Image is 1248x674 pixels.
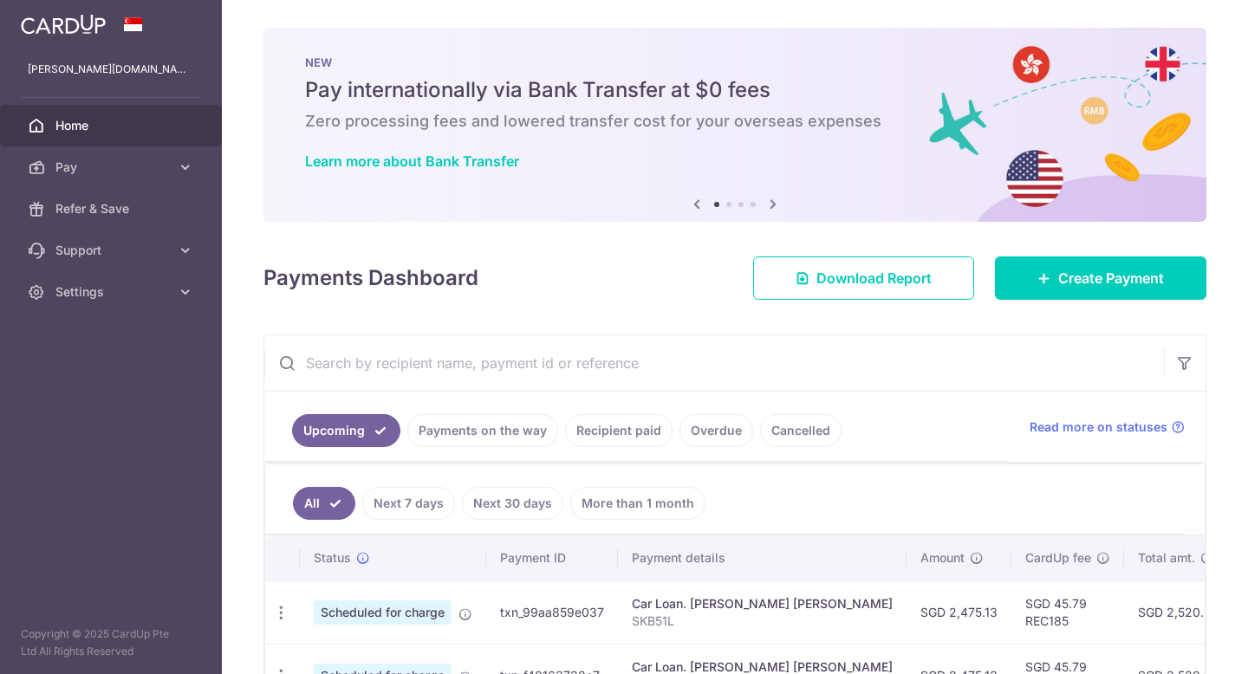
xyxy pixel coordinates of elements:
span: Create Payment [1058,268,1164,288]
a: All [293,487,355,520]
a: Payments on the way [407,414,558,447]
span: Home [55,117,170,134]
p: [PERSON_NAME][DOMAIN_NAME][EMAIL_ADDRESS][PERSON_NAME][DOMAIN_NAME] [28,61,194,78]
a: Read more on statuses [1030,418,1185,436]
h4: Payments Dashboard [263,262,478,294]
span: Refer & Save [55,200,170,217]
img: Bank transfer banner [263,28,1206,222]
a: Create Payment [995,256,1206,300]
img: CardUp [21,14,106,35]
a: Next 7 days [362,487,455,520]
td: SGD 2,520.92 [1124,580,1233,644]
a: Overdue [679,414,753,447]
span: CardUp fee [1025,549,1091,567]
td: SGD 2,475.13 [907,580,1011,644]
span: Status [314,549,351,567]
a: Recipient paid [565,414,673,447]
h5: Pay internationally via Bank Transfer at $0 fees [305,76,1165,104]
a: Learn more about Bank Transfer [305,152,519,170]
a: Cancelled [760,414,842,447]
p: SKB51L [632,612,893,630]
input: Search by recipient name, payment id or reference [264,335,1164,391]
span: Total amt. [1138,549,1195,567]
span: Settings [55,283,170,301]
td: SGD 45.79 REC185 [1011,580,1124,644]
span: Support [55,242,170,259]
span: Pay [55,159,170,176]
p: NEW [305,55,1165,69]
a: Upcoming [292,414,400,447]
th: Payment details [618,535,907,580]
a: Next 30 days [462,487,563,520]
span: Amount [920,549,965,567]
h6: Zero processing fees and lowered transfer cost for your overseas expenses [305,111,1165,132]
div: Car Loan. [PERSON_NAME] [PERSON_NAME] [632,595,893,612]
th: Payment ID [486,535,618,580]
td: txn_99aa859e037 [486,580,618,644]
span: Download Report [816,268,932,288]
span: Read more on statuses [1030,418,1167,436]
span: Scheduled for charge [314,600,452,625]
a: More than 1 month [570,487,705,520]
a: Download Report [753,256,974,300]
